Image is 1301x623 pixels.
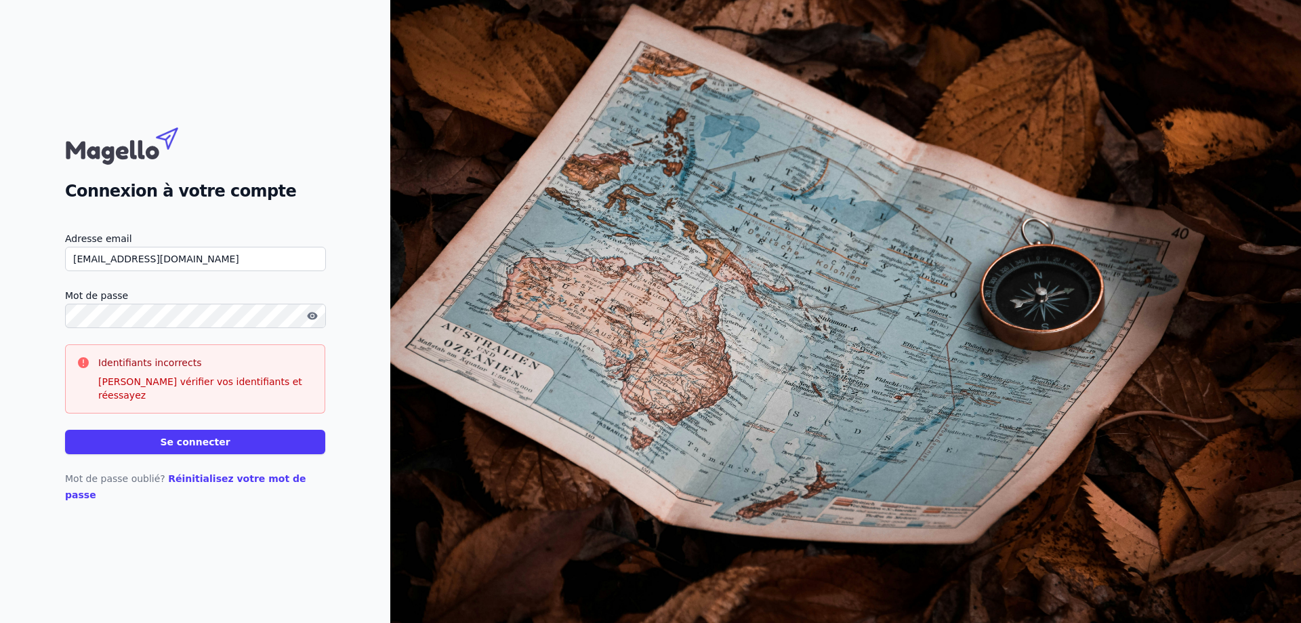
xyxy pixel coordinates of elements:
p: Mot de passe oublié? [65,470,325,503]
img: Magello [65,121,207,168]
label: Adresse email [65,230,325,247]
h2: Connexion à votre compte [65,179,325,203]
h3: Identifiants incorrects [98,356,314,369]
a: Réinitialisez votre mot de passe [65,473,306,500]
button: Se connecter [65,430,325,454]
p: [PERSON_NAME] vérifier vos identifiants et réessayez [98,375,314,402]
label: Mot de passe [65,287,325,304]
